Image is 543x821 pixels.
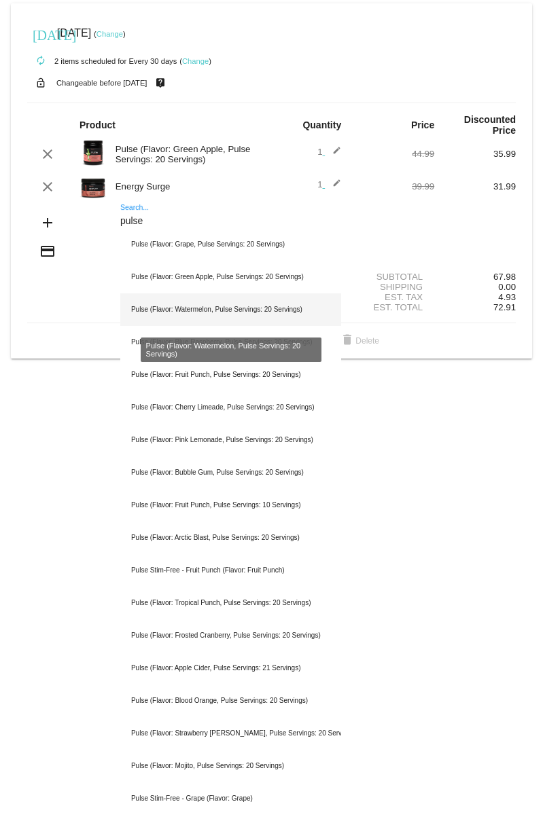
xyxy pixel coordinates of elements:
[325,146,341,162] mat-icon: edit
[80,120,116,130] strong: Product
[120,554,341,587] div: Pulse Stim-Free - Fruit Punch (Flavor: Fruit Punch)
[39,146,56,162] mat-icon: clear
[97,30,123,38] a: Change
[120,652,341,685] div: Pulse (Flavor: Apple Cider, Pulse Servings: 21 Servings)
[120,717,341,750] div: Pulse (Flavor: Strawberry [PERSON_NAME], Pulse Servings: 20 Servings)
[109,144,272,164] div: Pulse (Flavor: Green Apple, Pulse Servings: 20 Servings)
[353,181,434,191] div: 39.99
[120,587,341,619] div: Pulse (Flavor: Tropical Punch, Pulse Servings: 20 Servings)
[33,53,49,69] mat-icon: autorenew
[328,329,390,353] button: Delete
[493,302,516,312] span: 72.91
[120,685,341,717] div: Pulse (Flavor: Blood Orange, Pulse Servings: 20 Servings)
[434,272,516,282] div: 67.98
[80,172,107,199] img: Image-1-Carousel-Energy-Surge-Transp.png
[353,282,434,292] div: Shipping
[317,179,341,189] span: 1
[120,391,341,424] div: Pulse (Flavor: Cherry Limeade, Pulse Servings: 20 Servings)
[339,333,355,349] mat-icon: delete
[498,282,516,292] span: 0.00
[33,26,49,42] mat-icon: [DATE]
[179,57,211,65] small: ( )
[120,522,341,554] div: Pulse (Flavor: Arctic Blast, Pulse Servings: 20 Servings)
[120,619,341,652] div: Pulse (Flavor: Frosted Cranberry, Pulse Servings: 20 Servings)
[120,326,341,359] div: Pulse (Flavor: Blue Raspberry, Pulse Servings: 20 Servings)
[120,293,341,326] div: Pulse (Flavor: Watermelon, Pulse Servings: 20 Servings)
[411,120,434,130] strong: Price
[120,782,341,815] div: Pulse Stim-Free - Grape (Flavor: Grape)
[120,216,341,227] input: Search...
[33,74,49,92] mat-icon: lock_open
[317,147,341,157] span: 1
[434,149,516,159] div: 35.99
[152,74,169,92] mat-icon: live_help
[498,292,516,302] span: 4.93
[120,750,341,782] div: Pulse (Flavor: Mojito, Pulse Servings: 20 Servings)
[353,149,434,159] div: 44.99
[27,57,177,65] small: 2 items scheduled for Every 30 days
[434,181,516,191] div: 31.99
[120,261,341,293] div: Pulse (Flavor: Green Apple, Pulse Servings: 20 Servings)
[120,359,341,391] div: Pulse (Flavor: Fruit Punch, Pulse Servings: 20 Servings)
[109,181,272,191] div: Energy Surge
[120,424,341,456] div: Pulse (Flavor: Pink Lemonade, Pulse Servings: 20 Servings)
[353,302,434,312] div: Est. Total
[120,456,341,489] div: Pulse (Flavor: Bubble Gum, Pulse Servings: 20 Servings)
[353,272,434,282] div: Subtotal
[80,139,107,166] img: Image-1-Carousel-Pulse-20S-Green-Apple-Transp.png
[94,30,126,38] small: ( )
[39,215,56,231] mat-icon: add
[464,114,516,136] strong: Discounted Price
[353,292,434,302] div: Est. Tax
[120,489,341,522] div: Pulse (Flavor: Fruit Punch, Pulse Servings: 10 Servings)
[39,179,56,195] mat-icon: clear
[339,336,379,346] span: Delete
[120,228,341,261] div: Pulse (Flavor: Grape, Pulse Servings: 20 Servings)
[325,179,341,195] mat-icon: edit
[182,57,209,65] a: Change
[56,79,147,87] small: Changeable before [DATE]
[302,120,341,130] strong: Quantity
[39,243,56,259] mat-icon: credit_card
